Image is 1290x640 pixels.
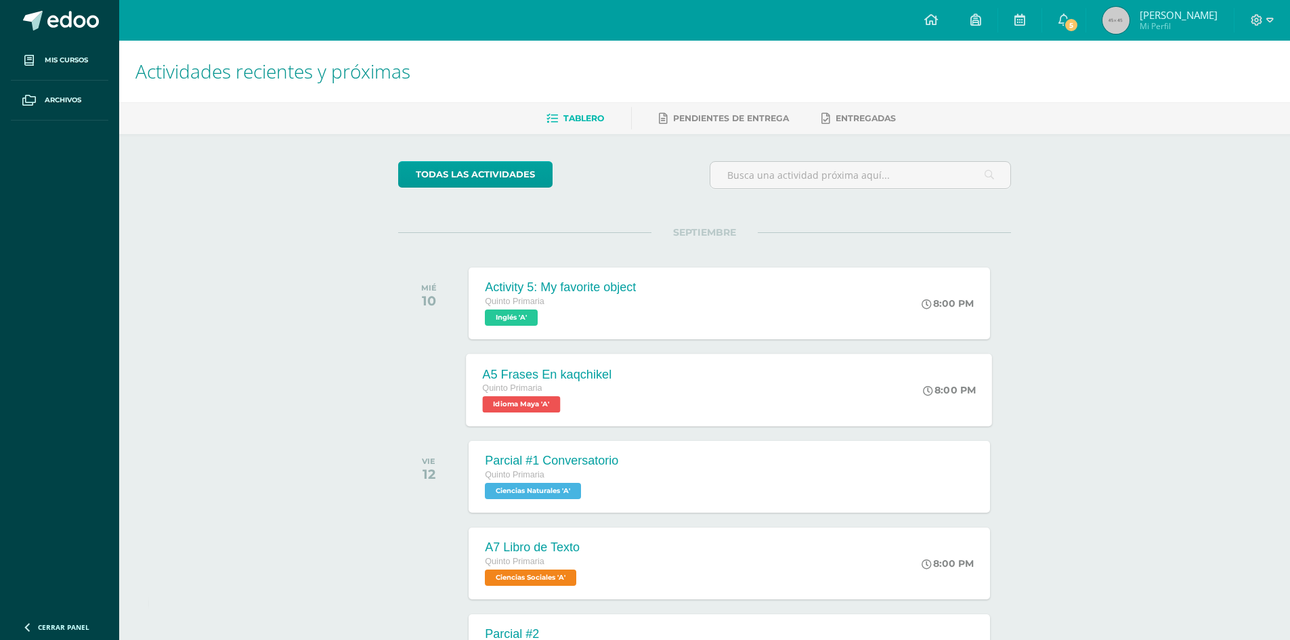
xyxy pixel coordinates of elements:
span: Pendientes de entrega [673,113,789,123]
span: Mi Perfil [1140,20,1218,32]
div: MIÉ [421,283,437,293]
span: Inglés 'A' [485,310,538,326]
span: Quinto Primaria [485,297,544,306]
div: 12 [422,466,435,482]
a: todas las Actividades [398,161,553,188]
img: 45x45 [1102,7,1130,34]
a: Archivos [11,81,108,121]
span: Quinto Primaria [485,470,544,479]
a: Mis cursos [11,41,108,81]
span: Ciencias Naturales 'A' [485,483,581,499]
a: Entregadas [821,108,896,129]
span: Ciencias Sociales 'A' [485,570,576,586]
div: 10 [421,293,437,309]
span: 5 [1064,18,1079,33]
input: Busca una actividad próxima aquí... [710,162,1010,188]
div: A5 Frases En kaqchikel [483,367,612,381]
a: Pendientes de entrega [659,108,789,129]
span: SEPTIEMBRE [651,226,758,238]
div: Activity 5: My favorite object [485,280,636,295]
a: Tablero [546,108,604,129]
span: Actividades recientes y próximas [135,58,410,84]
div: 8:00 PM [924,384,976,396]
div: VIE [422,456,435,466]
span: Cerrar panel [38,622,89,632]
span: Archivos [45,95,81,106]
div: Parcial #1 Conversatorio [485,454,618,468]
span: Quinto Primaria [483,383,542,393]
span: [PERSON_NAME] [1140,8,1218,22]
div: 8:00 PM [922,297,974,310]
span: Entregadas [836,113,896,123]
div: 8:00 PM [922,557,974,570]
span: Quinto Primaria [485,557,544,566]
span: Idioma Maya 'A' [483,396,561,412]
span: Mis cursos [45,55,88,66]
span: Tablero [563,113,604,123]
div: A7 Libro de Texto [485,540,580,555]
